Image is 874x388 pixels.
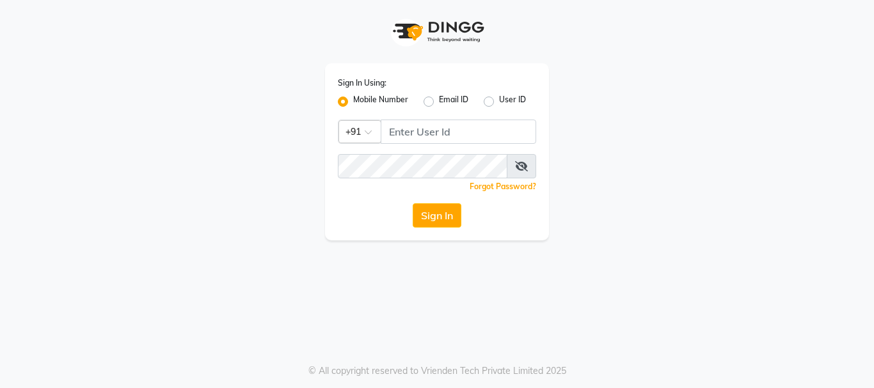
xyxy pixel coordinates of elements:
[499,94,526,109] label: User ID
[470,182,536,191] a: Forgot Password?
[413,203,461,228] button: Sign In
[353,94,408,109] label: Mobile Number
[386,13,488,50] img: logo1.svg
[338,154,507,178] input: Username
[338,77,386,89] label: Sign In Using:
[439,94,468,109] label: Email ID
[381,120,536,144] input: Username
